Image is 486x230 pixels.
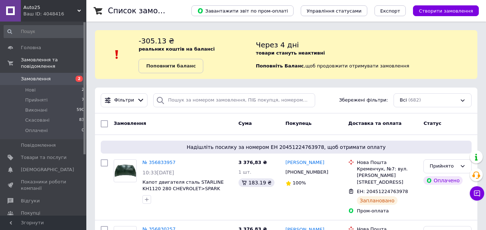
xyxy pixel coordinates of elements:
[21,44,41,51] span: Головна
[301,5,367,16] button: Управління статусами
[348,121,401,126] span: Доставка та оплата
[286,121,312,126] span: Покупець
[21,57,86,70] span: Замовлення та повідомлення
[357,166,418,186] div: Кременчук, №7: вул. [PERSON_NAME][STREET_ADDRESS]
[21,76,51,82] span: Замовлення
[21,142,56,149] span: Повідомлення
[380,8,400,14] span: Експорт
[25,107,47,113] span: Виконані
[114,121,146,126] span: Замовлення
[82,87,84,93] span: 2
[23,11,86,17] div: Ваш ID: 4048416
[470,186,484,201] button: Чат з покупцем
[142,160,176,165] a: № 356833957
[108,6,181,15] h1: Список замовлень
[82,127,84,134] span: 0
[256,41,299,49] span: Через 4 дні
[423,121,441,126] span: Статус
[419,8,473,14] span: Створити замовлення
[400,97,407,104] span: Всі
[408,97,421,103] span: (682)
[357,159,418,166] div: Нова Пошта
[21,179,67,192] span: Показники роботи компанії
[142,170,174,175] span: 10:33[DATE]
[114,163,136,179] img: Фото товару
[114,97,134,104] span: Фільтри
[239,169,251,175] span: 1 шт.
[197,8,288,14] span: Завантажити звіт по пром-оплаті
[339,97,388,104] span: Збережені фільтри:
[306,8,362,14] span: Управління статусами
[79,117,84,123] span: 83
[146,63,196,69] b: Поповнити баланс
[293,180,306,186] span: 100%
[357,208,418,214] div: Пром-оплата
[112,49,122,60] img: :exclamation:
[239,178,274,187] div: 183.19 ₴
[142,179,224,205] a: Капот двигателя сталь STARLINE KH1120 280 CHEVROLET>SPARK (M300) [12/09-]>1.0 (995ccm\50kW\68HP) ...
[239,121,252,126] span: Cума
[430,163,457,170] div: Прийнято
[21,198,40,204] span: Відгуки
[104,144,469,151] span: Надішліть посилку за номером ЕН 20451224763978, щоб отримати оплату
[256,63,304,69] b: Поповніть Баланс
[191,5,294,16] button: Завантажити звіт по пром-оплаті
[25,87,36,93] span: Нові
[153,93,315,107] input: Пошук за номером замовлення, ПІБ покупця, номером телефону, Email, номером накладної
[286,169,328,175] span: [PHONE_NUMBER]
[21,166,74,173] span: [DEMOGRAPHIC_DATA]
[413,5,479,16] button: Створити замовлення
[21,210,40,216] span: Покупці
[357,196,398,205] div: Заплановано
[114,159,137,182] a: Фото товару
[406,8,479,13] a: Створити замовлення
[256,36,477,73] div: , щоб продовжити отримувати замовлення
[25,97,47,103] span: Прийняті
[76,76,83,82] span: 2
[82,97,84,103] span: 7
[374,5,406,16] button: Експорт
[21,154,67,161] span: Товари та послуги
[286,159,324,166] a: [PERSON_NAME]
[4,25,85,38] input: Пошук
[138,59,203,73] a: Поповнити баланс
[23,4,77,11] span: Auto25
[25,127,48,134] span: Оплачені
[423,176,462,185] div: Оплачено
[77,107,84,113] span: 590
[256,50,325,56] b: товари стануть неактивні
[138,46,215,52] b: реальних коштів на балансі
[25,117,50,123] span: Скасовані
[138,37,174,45] span: -305.13 ₴
[357,189,408,194] span: ЕН: 20451224763978
[239,160,267,165] span: 3 376,83 ₴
